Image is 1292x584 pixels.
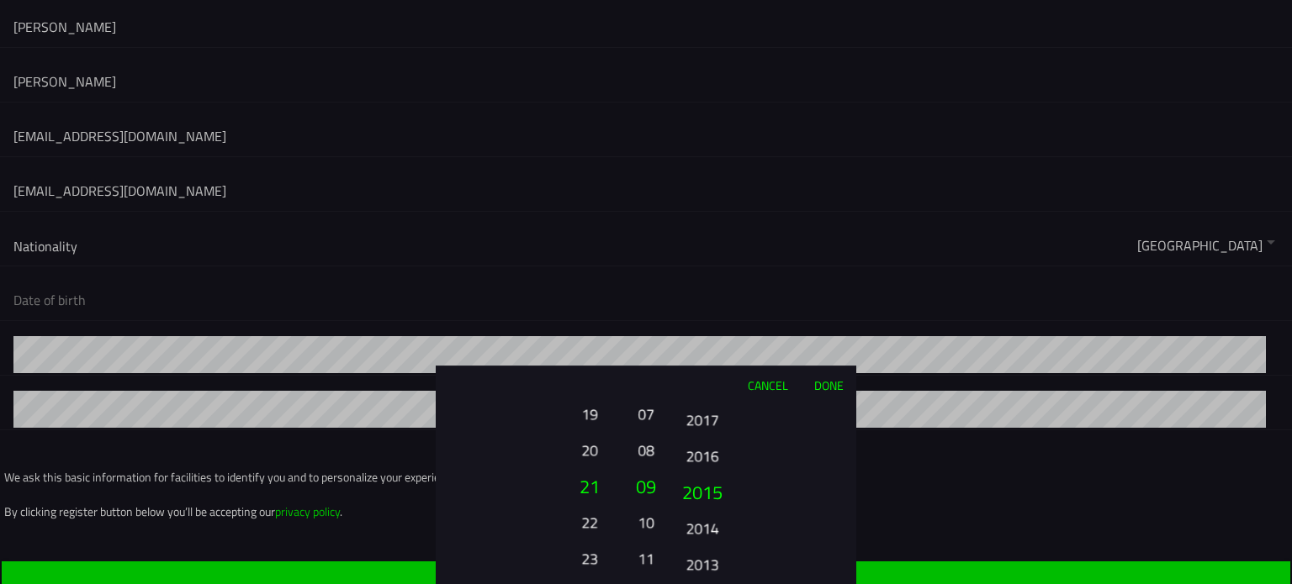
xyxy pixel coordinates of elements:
[679,513,725,543] button: 2014
[566,435,612,465] button: 20
[632,468,660,504] button: 09
[566,508,612,537] button: 22
[801,366,856,403] button: Done
[679,441,725,471] button: 2016
[679,405,725,434] button: 2017
[634,435,658,465] button: 08
[561,468,618,504] button: 21
[674,474,731,510] button: 2015
[566,544,612,573] button: 23
[566,399,612,429] button: 19
[634,399,658,429] button: 07
[634,544,658,573] button: 11
[734,366,801,403] button: Cancel
[679,550,725,579] button: 2013
[634,508,658,537] button: 10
